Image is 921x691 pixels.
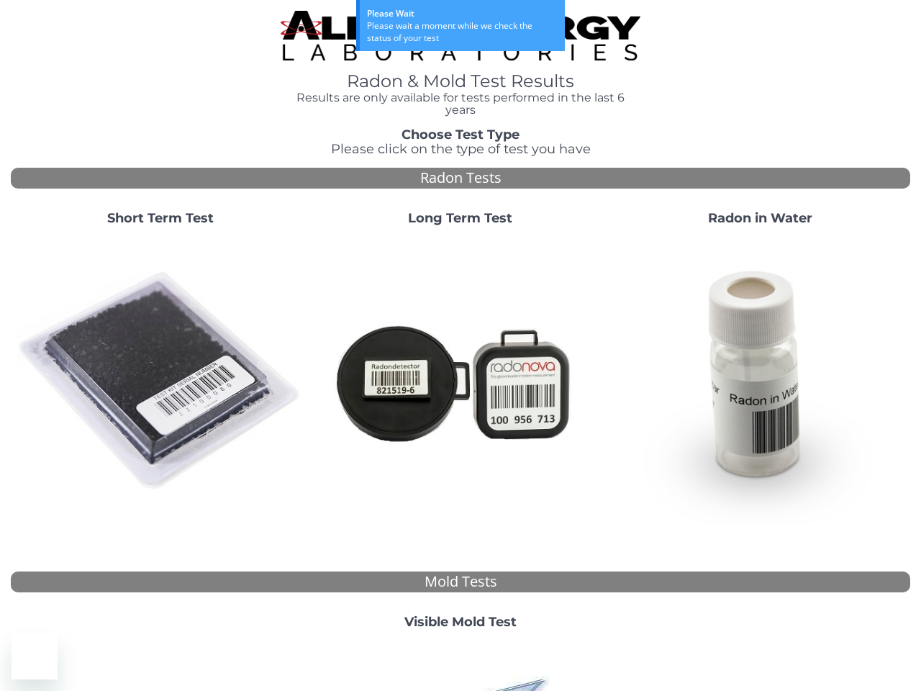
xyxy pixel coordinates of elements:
img: TightCrop.jpg [281,11,640,60]
img: RadoninWater.jpg [616,238,904,526]
img: Radtrak2vsRadtrak3.jpg [317,238,605,526]
div: Please Wait [367,7,558,19]
div: Mold Tests [11,572,910,592]
div: Radon Tests [11,168,910,189]
h1: Radon & Mold Test Results [281,72,640,91]
span: Please click on the type of test you have [331,141,591,157]
strong: Visible Mold Test [404,614,517,630]
iframe: Button to launch messaging window [12,633,58,679]
div: Please wait a moment while we check the status of your test [367,19,558,44]
strong: Short Term Test [107,210,214,226]
strong: Radon in Water [708,210,812,226]
img: ShortTerm.jpg [17,238,305,526]
strong: Choose Test Type [401,127,520,143]
h4: Results are only available for tests performed in the last 6 years [281,91,640,117]
strong: Long Term Test [408,210,512,226]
